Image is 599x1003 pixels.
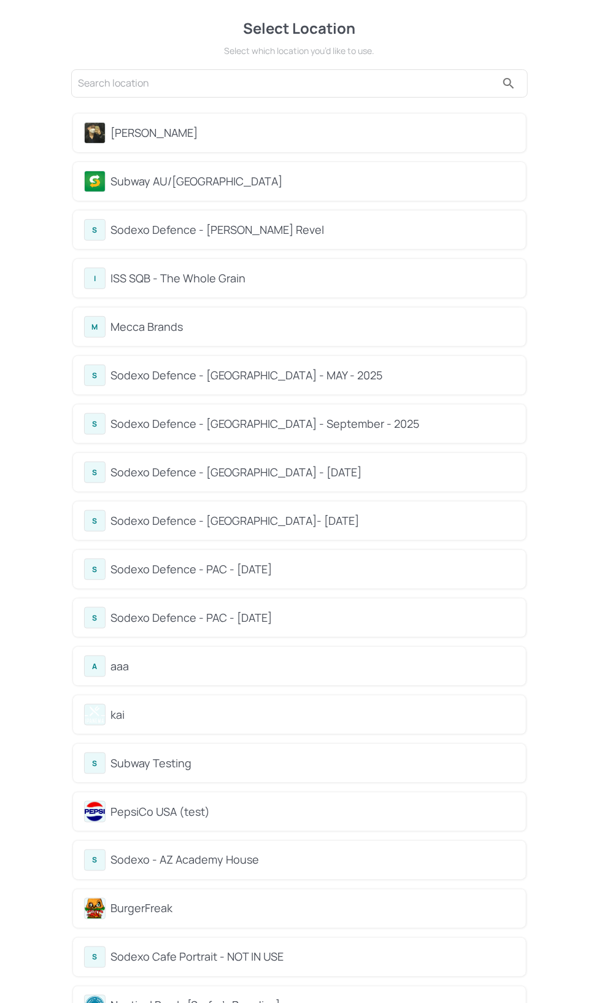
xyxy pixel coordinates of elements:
[110,416,515,432] div: Sodexo Defence - [GEOGRAPHIC_DATA] - September - 2025
[84,947,106,968] div: S
[110,125,515,141] div: [PERSON_NAME]
[110,658,515,675] div: aaa
[110,319,515,335] div: Mecca Brands
[84,462,106,483] div: S
[110,610,515,626] div: Sodexo Defence - PAC - [DATE]
[84,268,106,289] div: I
[84,753,106,774] div: S
[84,316,106,338] div: M
[110,852,515,869] div: Sodexo - AZ Academy House
[85,899,105,919] img: avatar
[110,173,515,190] div: Subway AU/[GEOGRAPHIC_DATA]
[84,607,106,629] div: S
[85,802,105,822] img: avatar
[84,510,106,532] div: S
[84,656,106,677] div: A
[84,365,106,386] div: S
[84,850,106,871] div: S
[78,74,497,93] input: Search location
[110,949,515,966] div: Sodexo Cafe Portrait - NOT IN USE
[69,44,530,57] div: Select which location you’d like to use.
[110,900,515,917] div: BurgerFreak
[110,222,515,238] div: Sodexo Defence - [PERSON_NAME] Revel
[85,705,105,725] img: avatar
[110,755,515,772] div: Subway Testing
[85,123,105,143] img: avatar
[110,464,515,481] div: Sodexo Defence - [GEOGRAPHIC_DATA] - [DATE]
[84,413,106,435] div: S
[84,559,106,580] div: S
[85,171,105,192] img: avatar
[110,513,515,529] div: Sodexo Defence - [GEOGRAPHIC_DATA]- [DATE]
[84,219,106,241] div: S
[110,367,515,384] div: Sodexo Defence - [GEOGRAPHIC_DATA] - MAY - 2025
[110,804,515,820] div: PepsiCo USA (test)
[69,17,530,39] div: Select Location
[110,707,515,723] div: kai
[497,71,521,96] button: search
[110,561,515,578] div: Sodexo Defence - PAC - [DATE]
[110,270,515,287] div: ISS SQB - The Whole Grain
